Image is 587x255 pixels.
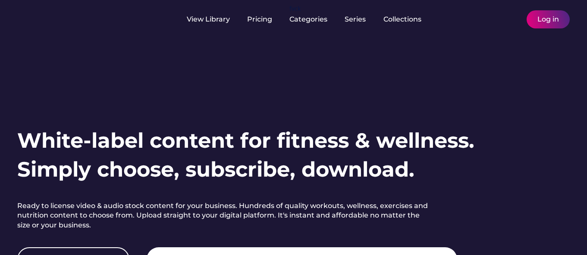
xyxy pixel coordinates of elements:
[247,15,272,24] div: Pricing
[383,15,421,24] div: Collections
[289,15,327,24] div: Categories
[493,14,503,25] img: meteor-icons_whatsapp%20%281%29.svg
[345,15,366,24] div: Series
[289,4,301,13] div: fvck
[187,15,230,24] div: View Library
[17,9,85,27] img: LOGO.svg
[17,201,431,230] h2: Ready to license video & audio stock content for your business. Hundreds of quality workouts, wel...
[17,126,474,184] h1: White-label content for fitness & wellness. Simply choose, subscribe, download.
[99,14,110,25] img: search-normal%203.svg
[508,14,518,25] img: Frame%2051.svg
[537,15,559,24] div: Log in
